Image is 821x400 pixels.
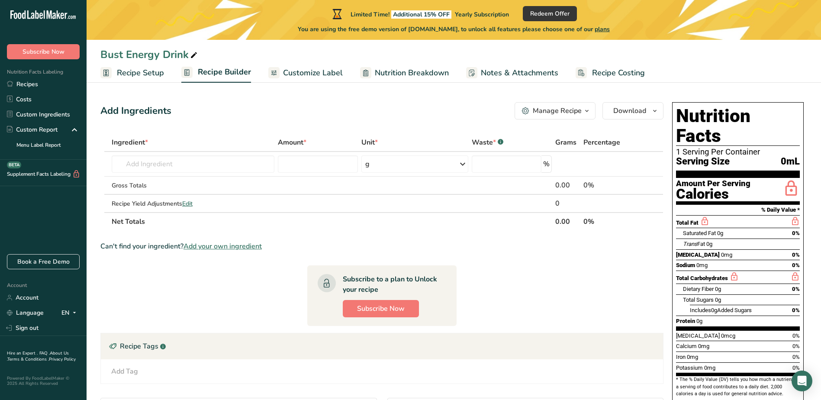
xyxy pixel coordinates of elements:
div: Open Intercom Messenger [792,371,812,391]
span: Iron [676,354,686,360]
div: Recipe Yield Adjustments [112,199,274,208]
span: Dietary Fiber [683,286,714,292]
span: 0mg [687,354,698,360]
div: 0.00 [555,180,580,190]
div: Subscribe to a plan to Unlock your recipe [343,274,439,295]
span: Percentage [583,137,620,148]
h1: Nutrition Facts [676,106,800,146]
div: Calories [676,188,750,200]
span: 0mcg [721,332,735,339]
button: Manage Recipe [515,102,596,119]
a: Book a Free Demo [7,254,80,269]
span: 0mg [698,343,709,349]
i: Trans [683,241,697,247]
span: Serving Size [676,156,730,167]
span: Total Carbohydrates [676,275,728,281]
span: [MEDICAL_DATA] [676,252,720,258]
span: 0% [792,252,800,258]
span: 0% [792,365,800,371]
span: Unit [361,137,378,148]
span: Customize Label [283,67,343,79]
span: 0% [792,343,800,349]
span: Notes & Attachments [481,67,558,79]
span: Calcium [676,343,697,349]
span: 0% [792,307,800,313]
div: Custom Report [7,125,58,134]
div: g [365,159,370,169]
span: Subscribe Now [357,303,405,314]
th: 0% [582,212,637,230]
span: 0% [792,230,800,236]
input: Add Ingredient [112,155,274,173]
span: Total Fat [676,219,699,226]
span: 0g [706,241,712,247]
span: Includes Added Sugars [690,307,752,313]
span: Download [613,106,646,116]
div: Add Ingredients [100,104,171,118]
span: Additional 15% OFF [391,10,451,19]
a: Notes & Attachments [466,63,558,83]
span: Nutrition Breakdown [375,67,449,79]
a: Language [7,305,44,320]
span: 0% [792,262,800,268]
div: Can't find your ingredient? [100,241,663,252]
section: % Daily Value * [676,205,800,215]
span: Add your own ingredient [184,241,262,252]
div: Recipe Tags [101,333,663,359]
button: Download [602,102,663,119]
span: 0mg [696,262,708,268]
a: Nutrition Breakdown [360,63,449,83]
span: Recipe Builder [198,66,251,78]
span: 0% [792,286,800,292]
span: plans [595,25,610,33]
span: [MEDICAL_DATA] [676,332,720,339]
span: 0g [711,307,717,313]
div: Manage Recipe [533,106,582,116]
div: EN [61,308,80,318]
a: Recipe Setup [100,63,164,83]
span: Ingredient [112,137,148,148]
div: Waste [472,137,503,148]
th: 0.00 [554,212,582,230]
section: * The % Daily Value (DV) tells you how much a nutrient in a serving of food contributes to a dail... [676,376,800,397]
span: 0g [715,286,721,292]
a: FAQ . [39,350,50,356]
div: 0 [555,198,580,209]
button: Subscribe Now [343,300,419,317]
span: Redeem Offer [530,9,570,18]
span: Amount [278,137,306,148]
span: Grams [555,137,576,148]
span: Yearly Subscription [455,10,509,19]
span: Saturated Fat [683,230,716,236]
a: Privacy Policy [49,356,76,362]
div: Gross Totals [112,181,274,190]
button: Subscribe Now [7,44,80,59]
a: About Us . [7,350,69,362]
div: Powered By FoodLabelMaker © 2025 All Rights Reserved [7,376,80,386]
div: BETA [7,161,21,168]
span: Protein [676,318,695,324]
span: Edit [182,200,193,208]
a: Recipe Builder [181,62,251,83]
span: 0mL [781,156,800,167]
div: Limited Time! [331,9,509,19]
span: 0g [717,230,723,236]
div: 1 Serving Per Container [676,148,800,156]
span: 0mg [704,365,715,371]
span: 0% [792,332,800,339]
span: You are using the free demo version of [DOMAIN_NAME], to unlock all features please choose one of... [298,25,610,34]
a: Recipe Costing [576,63,645,83]
a: Customize Label [268,63,343,83]
span: Sodium [676,262,695,268]
span: 0g [715,297,721,303]
a: Hire an Expert . [7,350,38,356]
span: 0mg [721,252,732,258]
div: Amount Per Serving [676,180,750,188]
div: Add Tag [111,366,138,377]
div: 0% [583,180,636,190]
span: Potassium [676,365,703,371]
div: Bust Energy Drink [100,47,199,62]
span: Recipe Setup [117,67,164,79]
span: Recipe Costing [592,67,645,79]
button: Redeem Offer [523,6,577,21]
